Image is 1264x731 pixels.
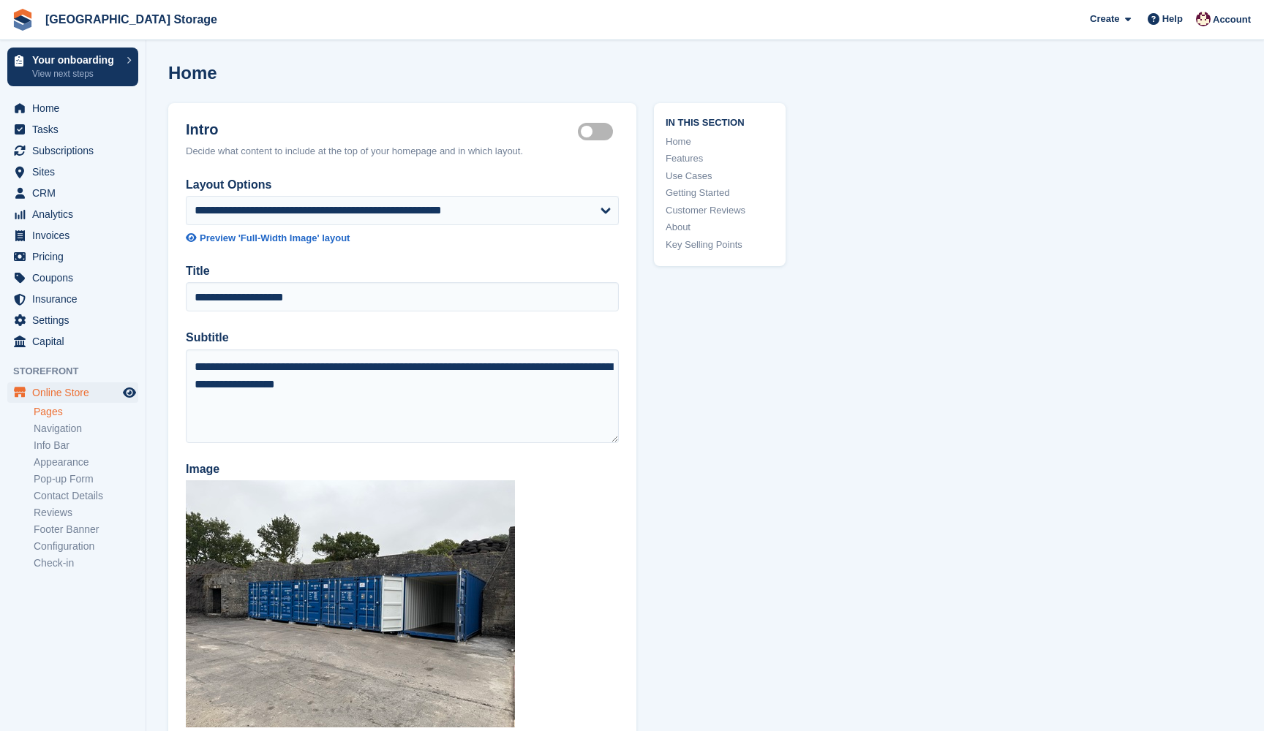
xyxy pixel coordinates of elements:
span: Help [1162,12,1183,26]
h2: Intro [186,121,578,138]
label: Image [186,461,619,478]
span: Settings [32,310,120,330]
a: menu [7,246,138,267]
h1: Home [168,63,217,83]
div: Decide what content to include at the top of your homepage and in which layout. [186,144,619,159]
a: menu [7,382,138,403]
span: Subscriptions [32,140,120,161]
img: IMG_0453.jpeg [186,480,515,727]
span: Storefront [13,364,146,379]
a: Home [666,135,774,149]
a: Preview store [121,384,138,401]
a: menu [7,204,138,224]
span: Capital [32,331,120,352]
a: About [666,220,774,235]
a: menu [7,225,138,246]
a: menu [7,289,138,309]
a: Features [666,151,774,166]
span: Insurance [32,289,120,309]
a: Preview 'Full-Width Image' layout [186,231,619,246]
a: [GEOGRAPHIC_DATA] Storage [39,7,223,31]
a: Appearance [34,455,138,469]
a: menu [7,98,138,118]
span: Pricing [32,246,120,267]
a: Check-in [34,556,138,570]
a: menu [7,268,138,288]
a: Customer Reviews [666,203,774,218]
a: Reviews [34,506,138,520]
a: Use Cases [666,169,774,183]
p: Your onboarding [32,55,119,65]
span: Analytics [32,204,120,224]
span: In this section [666,115,774,129]
a: Info Bar [34,439,138,452]
a: Key Selling Points [666,238,774,252]
span: Sites [32,162,120,182]
label: Subtitle [186,329,619,346]
div: Preview 'Full-Width Image' layout [200,231,350,246]
span: Create [1090,12,1119,26]
a: Footer Banner [34,523,138,537]
a: menu [7,331,138,352]
label: Layout Options [186,176,619,194]
a: menu [7,119,138,140]
a: Contact Details [34,489,138,503]
a: menu [7,162,138,182]
a: menu [7,310,138,330]
label: Hero section active [578,131,619,133]
a: Configuration [34,539,138,553]
span: Home [32,98,120,118]
span: Invoices [32,225,120,246]
a: Navigation [34,422,138,436]
span: Account [1213,12,1251,27]
span: Online Store [32,382,120,403]
a: Getting Started [666,186,774,200]
a: Pages [34,405,138,419]
a: menu [7,183,138,203]
span: Tasks [32,119,120,140]
a: Your onboarding View next steps [7,48,138,86]
p: View next steps [32,67,119,80]
label: Title [186,262,619,280]
img: Andrew Lacey [1196,12,1211,26]
span: Coupons [32,268,120,288]
img: stora-icon-8386f47178a22dfd0bd8f6a31ec36ba5ce8667c1dd55bd0f319d3a0aa187defe.svg [12,9,34,31]
a: Pop-up Form [34,472,138,486]
a: menu [7,140,138,161]
span: CRM [32,183,120,203]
